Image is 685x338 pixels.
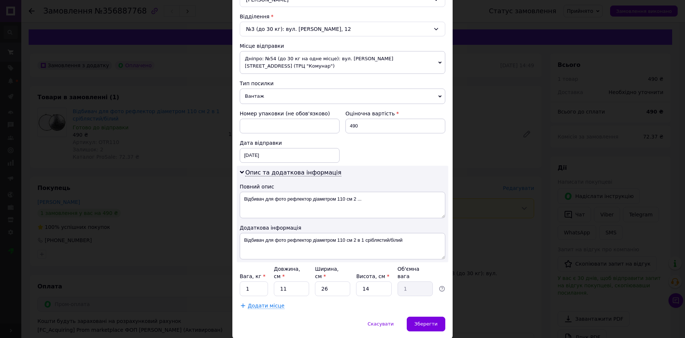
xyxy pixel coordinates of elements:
span: Скасувати [367,321,394,327]
div: Повний опис [240,183,445,190]
span: Тип посилки [240,80,273,86]
span: Опис та додаткова інформація [245,169,341,176]
label: Висота, см [356,273,389,279]
span: Додати місце [248,303,284,309]
div: №3 (до 30 кг): вул. [PERSON_NAME], 12 [240,22,445,36]
div: Відділення [240,13,445,20]
div: Оціночна вартість [345,110,445,117]
label: Довжина, см [274,266,300,279]
span: Місце відправки [240,43,284,49]
span: Зберегти [414,321,438,327]
textarea: Відбивач для фото рефлектор діаметром 110 см 2 ... [240,192,445,218]
div: Об'ємна вага [398,265,433,280]
div: Додаткова інформація [240,224,445,231]
div: Номер упаковки (не обов'язково) [240,110,340,117]
textarea: Відбивач для фото рефлектор діаметром 110 см 2 в 1 сріблястий/білий [240,233,445,259]
label: Ширина, см [315,266,338,279]
span: Вантаж [240,89,445,104]
label: Вага, кг [240,273,265,279]
span: Дніпро: №54 (до 30 кг на одне місце): вул. [PERSON_NAME][STREET_ADDRESS] (ТРЦ "Комунар") [240,51,445,74]
div: Дата відправки [240,139,340,147]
